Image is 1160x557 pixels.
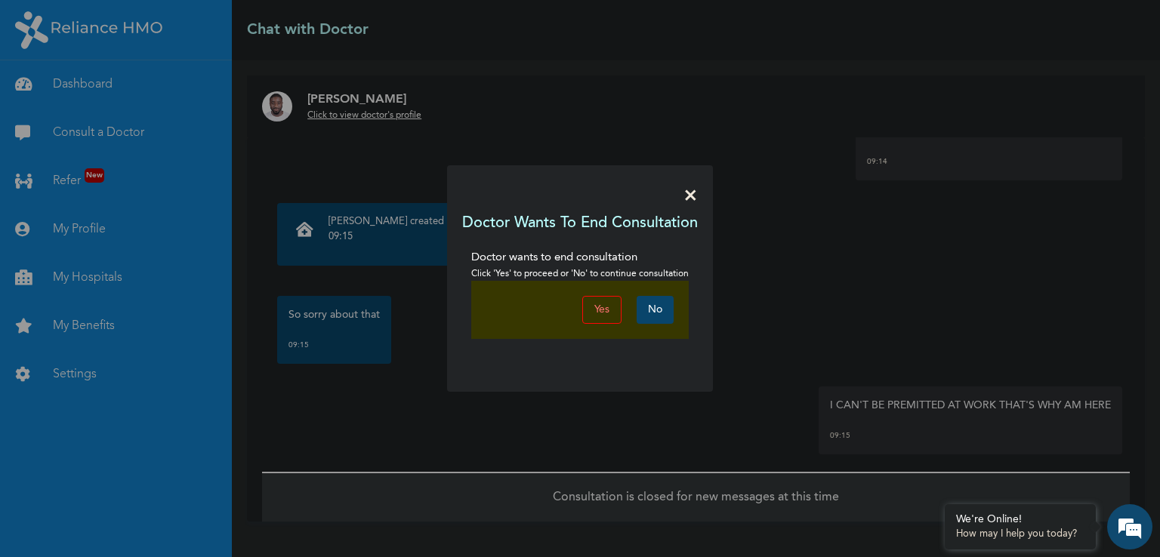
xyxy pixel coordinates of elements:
p: Click 'Yes' to proceed or 'No' to continue consultation [471,267,689,281]
span: We're online! [88,195,208,347]
div: Minimize live chat window [248,8,284,44]
h3: Doctor wants to end consultation [462,212,698,235]
textarea: Type your message and hit 'Enter' [8,422,288,475]
button: Yes [582,296,622,324]
div: FAQs [148,475,288,522]
span: × [683,180,698,212]
span: Conversation [8,501,148,512]
div: Chat with us now [79,85,254,104]
p: Doctor wants to end consultation [471,250,689,267]
p: How may I help you today? [956,528,1084,540]
div: We're Online! [956,513,1084,526]
button: No [637,296,674,324]
img: d_794563401_company_1708531726252_794563401 [28,75,61,113]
